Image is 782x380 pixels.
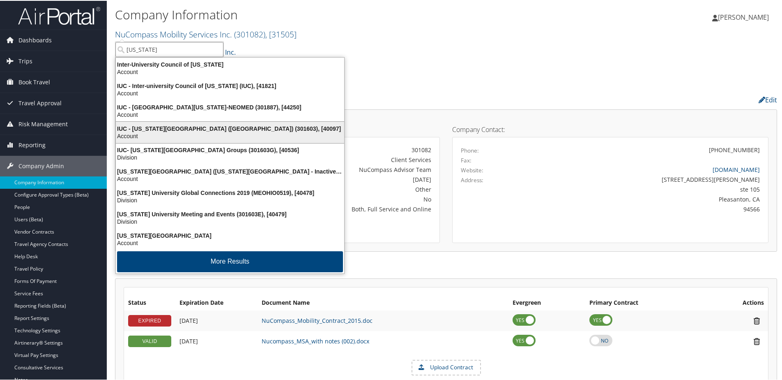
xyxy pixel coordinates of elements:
div: Division [111,196,349,203]
span: ( 301082 ) [234,28,265,39]
span: Risk Management [18,113,68,134]
a: NuCompass Mobility Services Inc. [115,28,297,39]
span: Company Admin [18,155,64,176]
th: Status [124,295,175,310]
label: Fax: [461,155,471,164]
span: [DATE] [179,336,198,344]
div: [US_STATE][GEOGRAPHIC_DATA] [111,231,349,239]
div: [US_STATE] University Global Connections 2019 (MEOHIO0519), [40478] [111,188,349,196]
div: Account [111,132,349,139]
th: Expiration Date [175,295,258,310]
div: Account [111,110,349,118]
img: airportal-logo.png [18,5,100,25]
div: IUC - [GEOGRAPHIC_DATA][US_STATE]-NEOMED (301887), [44250] [111,103,349,110]
h4: Company Contact: [452,125,768,132]
div: IUC - [US_STATE][GEOGRAPHIC_DATA] ([GEOGRAPHIC_DATA]) (301603), [40097] [111,124,349,132]
div: Account [111,67,349,75]
div: Account [111,174,349,182]
div: IUC - Inter-university Council of [US_STATE] (IUC), [41821] [111,81,349,89]
div: IUC- [US_STATE][GEOGRAPHIC_DATA] Groups (301603G), [40536] [111,146,349,153]
div: ste 105 [539,184,760,193]
span: Book Travel [18,71,50,92]
div: VALID [128,335,171,346]
a: Edit [759,95,777,104]
div: 94566 [539,204,760,213]
div: [US_STATE] University Meeting and Events (301603E), [40479] [111,210,349,217]
label: Website: [461,165,483,174]
div: Add/Edit Date [179,316,253,324]
th: Actions [706,295,768,310]
div: Add/Edit Date [179,337,253,344]
a: NuCompass_Mobility_Contract_2015.doc [262,316,373,324]
label: Upload Contract [412,360,480,374]
h1: Company Information [115,5,557,23]
div: Inter-University Council of [US_STATE] [111,60,349,67]
a: Nucompass_MSA_with notes (002).docx [262,336,369,344]
label: Address: [461,175,483,183]
th: Evergreen [508,295,586,310]
span: Dashboards [18,29,52,50]
div: Account [111,239,349,246]
span: , [ 31505 ] [265,28,297,39]
div: EXPIRED [128,314,171,326]
span: Trips [18,50,32,71]
div: Pleasanton, CA [539,194,760,203]
span: [DATE] [179,316,198,324]
span: Reporting [18,134,46,155]
div: [PHONE_NUMBER] [709,145,760,153]
a: [DOMAIN_NAME] [713,165,760,173]
button: More Results [117,250,343,271]
th: Document Name [258,295,508,310]
label: Phone: [461,146,479,154]
div: [US_STATE][GEOGRAPHIC_DATA] ([US_STATE][GEOGRAPHIC_DATA] - Inactive), [30645] [111,167,349,174]
div: Account [111,89,349,96]
a: [PERSON_NAME] [712,4,777,29]
th: Primary Contract [585,295,706,310]
div: Division [111,217,349,225]
div: [STREET_ADDRESS][PERSON_NAME] [539,174,760,183]
i: Remove Contract [750,336,764,345]
div: Division [111,153,349,160]
h2: Contracts: [115,260,777,274]
i: Remove Contract [750,316,764,324]
span: [PERSON_NAME] [718,12,769,21]
span: Travel Approval [18,92,62,113]
input: Search Accounts [115,41,223,56]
